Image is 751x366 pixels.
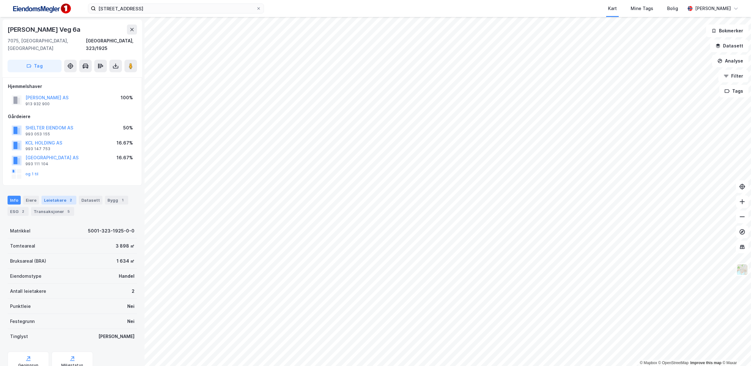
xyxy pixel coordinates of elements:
div: Bolig [667,5,678,12]
div: Datasett [79,196,102,205]
div: Transaksjoner [31,207,74,216]
button: Filter [718,70,748,82]
div: [PERSON_NAME] [695,5,731,12]
button: Datasett [710,40,748,52]
div: [PERSON_NAME] [98,333,134,340]
div: 3 898 ㎡ [116,242,134,250]
div: Punktleie [10,303,31,310]
div: 913 932 900 [25,101,50,107]
div: Gårdeiere [8,113,137,120]
div: 5001-323-1925-0-0 [88,227,134,235]
div: Tomteareal [10,242,35,250]
div: 993 111 104 [25,161,48,167]
div: 2 [20,208,26,215]
div: 1 [119,197,126,203]
div: 993 053 155 [25,132,50,137]
div: Tinglyst [10,333,28,340]
button: Analyse [712,55,748,67]
div: Antall leietakere [10,287,46,295]
a: Improve this map [690,361,721,365]
div: Handel [119,272,134,280]
a: OpenStreetMap [658,361,689,365]
div: Eiendomstype [10,272,41,280]
button: Bokmerker [706,25,748,37]
div: 2 [68,197,74,203]
input: Søk på adresse, matrikkel, gårdeiere, leietakere eller personer [96,4,256,13]
div: Leietakere [41,196,76,205]
div: 993 147 753 [25,146,50,151]
div: 50% [123,124,133,132]
a: Mapbox [640,361,657,365]
div: Hjemmelshaver [8,83,137,90]
div: Kart [608,5,617,12]
div: Festegrunn [10,318,35,325]
div: 16.67% [117,139,133,147]
div: Nei [127,303,134,310]
div: [GEOGRAPHIC_DATA], 323/1925 [86,37,137,52]
div: Bygg [105,196,128,205]
div: [PERSON_NAME] Veg 6a [8,25,82,35]
div: Mine Tags [631,5,653,12]
div: Eiere [23,196,39,205]
div: Matrikkel [10,227,30,235]
div: 16.67% [117,154,133,161]
div: 2 [132,287,134,295]
button: Tag [8,60,62,72]
div: Info [8,196,21,205]
div: 5 [65,208,72,215]
img: F4PB6Px+NJ5v8B7XTbfpPpyloAAAAASUVORK5CYII= [10,2,73,16]
iframe: Chat Widget [720,336,751,366]
div: 100% [121,94,133,101]
div: ESG [8,207,29,216]
div: Kontrollprogram for chat [720,336,751,366]
div: 7075, [GEOGRAPHIC_DATA], [GEOGRAPHIC_DATA] [8,37,86,52]
div: Nei [127,318,134,325]
button: Tags [719,85,748,97]
img: Z [736,264,748,276]
div: Bruksareal (BRA) [10,257,46,265]
div: 1 634 ㎡ [117,257,134,265]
